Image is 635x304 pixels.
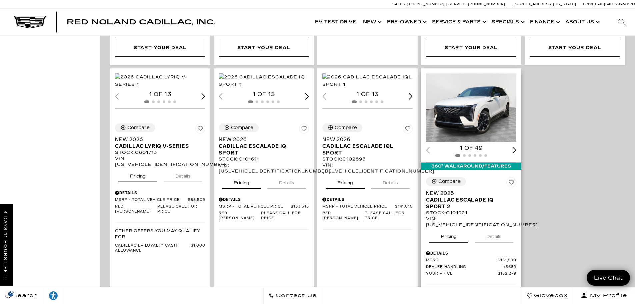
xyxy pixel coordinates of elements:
[115,198,188,203] span: MSRP - Total Vehicle Price
[527,9,562,35] a: Finance
[43,291,63,301] div: Explore your accessibility options
[322,162,413,174] div: VIN: [US_VEHICLE_IDENTIFICATION_NUMBER]
[115,39,205,57] div: Start Your Deal
[274,291,317,300] span: Contact Us
[305,93,309,99] div: Next slide
[475,228,513,243] button: details tab
[115,149,205,156] div: Stock : C601713
[219,197,309,203] div: Pricing Details - New 2026 Cadillac ESCALADE IQ Sport
[426,144,516,152] div: 1 of 49
[360,9,384,35] a: New
[299,123,309,136] button: Save Vehicle
[201,93,205,99] div: Next slide
[115,143,200,149] span: Cadillac LYRIQ V-Series
[587,291,627,300] span: My Profile
[219,211,261,221] span: Red [PERSON_NAME]
[10,291,38,300] span: Search
[583,2,605,6] span: Open [DATE]
[322,156,413,162] div: Stock : C102893
[429,9,488,35] a: Service & Parts
[326,174,365,189] button: pricing tab
[67,18,215,26] span: Red Noland Cadillac, Inc.
[222,174,261,189] button: pricing tab
[322,204,413,209] a: MSRP - Total Vehicle Price $141,015
[506,177,516,190] button: Save Vehicle
[13,16,47,28] a: Cadillac Dark Logo with Cadillac White Text
[115,243,205,253] a: Cadillac EV Loyalty Cash Allowance $1,000
[371,174,410,189] button: details tab
[219,143,304,156] span: Cadillac ESCALADE IQ Sport
[115,156,205,168] div: VIN: [US_VEHICLE_IDENTIFICATION_NUMBER]
[488,9,527,35] a: Specials
[322,91,413,98] div: 1 of 13
[219,39,309,57] div: Start Your Deal
[115,228,205,240] p: Other Offers You May Qualify For
[267,174,306,189] button: details tab
[115,198,205,203] a: MSRP - Total Vehicle Price $88,509
[426,190,516,210] a: New 2025Cadillac ESCALADE IQ Sport 2
[219,204,309,209] a: MSRP - Total Vehicle Price $133,515
[219,162,309,174] div: VIN: [US_VEHICLE_IDENTIFICATION_NUMBER]
[219,73,310,88] div: 1 / 2
[392,2,406,6] span: Sales:
[503,265,516,270] span: $689
[115,73,206,88] img: 2026 Cadillac LYRIQ V-Series 1
[606,2,618,6] span: Sales:
[115,190,205,196] div: Pricing Details - New 2026 Cadillac LYRIQ V-Series
[219,211,309,221] a: Red [PERSON_NAME] Please call for price
[219,73,310,88] img: 2026 Cadillac ESCALADE IQ Sport 1
[445,44,497,51] div: Start Your Deal
[118,168,157,182] button: pricing tab
[426,177,466,186] button: Compare Vehicle
[322,123,362,132] button: Compare Vehicle
[115,123,155,132] button: Compare Vehicle
[3,290,19,297] section: Click to Open Cookie Consent Modal
[322,136,413,156] a: New 2026Cadillac ESCALADE IQL Sport
[407,2,445,6] span: [PHONE_NUMBER]
[426,271,516,276] a: Your Price $152,279
[219,204,291,209] span: MSRP - Total Vehicle Price
[587,270,630,286] a: Live Chat
[426,73,517,142] img: 2025 Cadillac ESCALADE IQ Sport 2 1
[263,287,322,304] a: Contact Us
[384,9,429,35] a: Pre-Owned
[115,73,206,88] div: 1 / 2
[312,9,360,35] a: EV Test Drive
[562,9,602,35] a: About Us
[446,2,507,6] a: Service: [PHONE_NUMBER]
[449,2,467,6] span: Service:
[522,287,573,304] a: Glovebox
[608,9,635,35] div: Search
[573,287,635,304] button: Open user profile menu
[426,271,498,276] span: Your Price
[115,136,205,149] a: New 2026Cadillac LYRIQ V-Series
[195,123,205,136] button: Save Vehicle
[498,258,516,263] span: $151,590
[219,136,309,156] a: New 2026Cadillac ESCALADE IQ Sport
[335,125,357,131] div: Compare
[514,2,576,6] a: [STREET_ADDRESS][US_STATE]
[421,163,521,170] div: 360° WalkAround/Features
[591,274,626,282] span: Live Chat
[291,204,309,209] span: $133,515
[426,258,498,263] span: MSRP
[322,73,414,88] img: 2026 Cadillac ESCALADE IQL Sport 1
[498,271,516,276] span: $152,279
[322,211,413,221] a: Red [PERSON_NAME] Please call for price
[426,210,516,216] div: Stock : C101921
[219,91,309,98] div: 1 of 13
[322,143,408,156] span: Cadillac ESCALADE IQL Sport
[115,243,191,253] span: Cadillac EV Loyalty Cash Allowance
[409,93,413,99] div: Next slide
[157,204,205,214] span: Please call for price
[191,243,205,253] span: $1,000
[426,265,503,270] span: Dealer Handling
[426,265,516,270] a: Dealer Handling $689
[530,39,620,57] div: Start Your Deal
[219,123,259,132] button: Compare Vehicle
[115,136,200,143] span: New 2026
[322,73,414,88] div: 1 / 2
[548,44,601,51] div: Start Your Deal
[188,198,205,203] span: $88,509
[219,156,309,162] div: Stock : C101611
